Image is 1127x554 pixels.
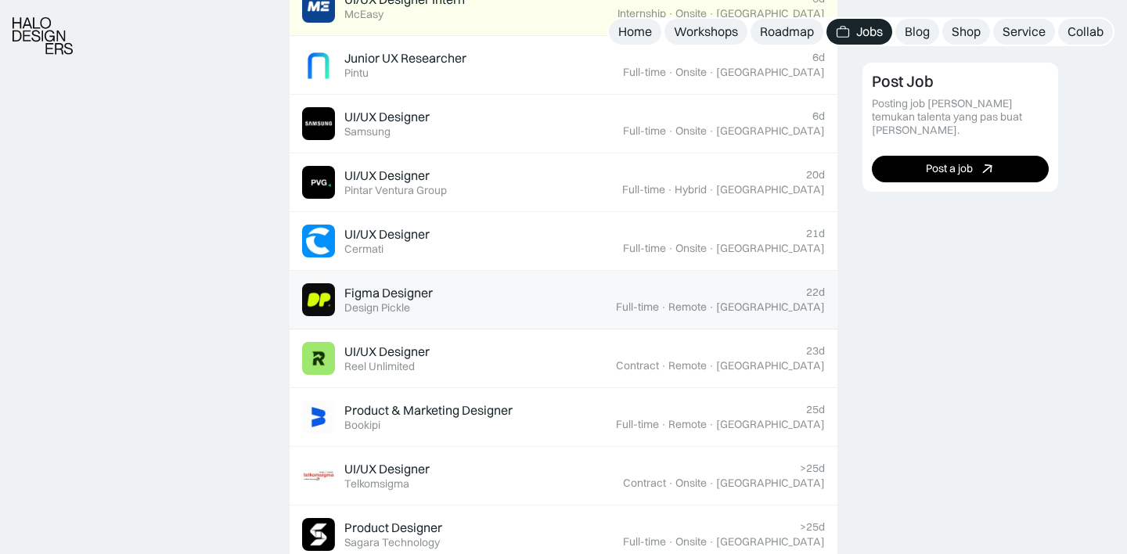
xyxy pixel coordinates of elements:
[344,477,409,491] div: Telkomsigma
[806,344,825,358] div: 23d
[344,50,466,67] div: Junior UX Researcher
[302,459,335,492] img: Job Image
[716,535,825,549] div: [GEOGRAPHIC_DATA]
[290,95,837,153] a: Job ImageUI/UX DesignerSamsung6dFull-time·Onsite·[GEOGRAPHIC_DATA]
[302,283,335,316] img: Job Image
[344,301,410,315] div: Design Pickle
[290,329,837,388] a: Job ImageUI/UX DesignerReel Unlimited23dContract·Remote·[GEOGRAPHIC_DATA]
[716,359,825,372] div: [GEOGRAPHIC_DATA]
[708,124,715,138] div: ·
[1058,19,1113,45] a: Collab
[344,8,383,21] div: McEasy
[895,19,939,45] a: Blog
[806,286,825,299] div: 22d
[302,225,335,257] img: Job Image
[716,183,825,196] div: [GEOGRAPHIC_DATA]
[675,66,707,79] div: Onsite
[344,125,391,138] div: Samsung
[661,300,667,314] div: ·
[716,477,825,490] div: [GEOGRAPHIC_DATA]
[290,271,837,329] a: Job ImageFigma DesignerDesign Pickle22dFull-time·Remote·[GEOGRAPHIC_DATA]
[993,19,1055,45] a: Service
[716,418,825,431] div: [GEOGRAPHIC_DATA]
[675,7,707,20] div: Onsite
[812,51,825,64] div: 6d
[826,19,892,45] a: Jobs
[668,418,707,431] div: Remote
[716,66,825,79] div: [GEOGRAPHIC_DATA]
[800,462,825,475] div: >25d
[675,535,707,549] div: Onsite
[708,7,715,20] div: ·
[623,535,666,549] div: Full-time
[708,418,715,431] div: ·
[344,419,380,432] div: Bookipi
[623,242,666,255] div: Full-time
[302,49,335,81] img: Job Image
[1068,23,1104,40] div: Collab
[716,7,825,20] div: [GEOGRAPHIC_DATA]
[344,226,430,243] div: UI/UX Designer
[661,359,667,372] div: ·
[716,300,825,314] div: [GEOGRAPHIC_DATA]
[290,36,837,95] a: Job ImageJunior UX ResearcherPintu6dFull-time·Onsite·[GEOGRAPHIC_DATA]
[708,359,715,372] div: ·
[290,153,837,212] a: Job ImageUI/UX DesignerPintar Ventura Group20dFull-time·Hybrid·[GEOGRAPHIC_DATA]
[661,418,667,431] div: ·
[716,124,825,138] div: [GEOGRAPHIC_DATA]
[812,110,825,123] div: 6d
[872,97,1049,136] div: Posting job [PERSON_NAME] temukan talenta yang pas buat [PERSON_NAME].
[344,109,430,125] div: UI/UX Designer
[800,520,825,534] div: >25d
[618,7,666,20] div: Internship
[344,285,433,301] div: Figma Designer
[760,23,814,40] div: Roadmap
[618,23,652,40] div: Home
[344,461,430,477] div: UI/UX Designer
[806,227,825,240] div: 21d
[622,183,665,196] div: Full-time
[675,183,707,196] div: Hybrid
[344,184,447,197] div: Pintar Ventura Group
[856,23,883,40] div: Jobs
[667,183,673,196] div: ·
[302,518,335,551] img: Job Image
[716,242,825,255] div: [GEOGRAPHIC_DATA]
[623,66,666,79] div: Full-time
[751,19,823,45] a: Roadmap
[344,67,369,80] div: Pintu
[872,155,1049,182] a: Post a job
[952,23,981,40] div: Shop
[668,477,674,490] div: ·
[708,535,715,549] div: ·
[616,418,659,431] div: Full-time
[668,242,674,255] div: ·
[616,359,659,372] div: Contract
[664,19,747,45] a: Workshops
[344,536,440,549] div: Sagara Technology
[344,344,430,360] div: UI/UX Designer
[302,342,335,375] img: Job Image
[905,23,930,40] div: Blog
[806,168,825,182] div: 20d
[302,107,335,140] img: Job Image
[344,167,430,184] div: UI/UX Designer
[616,300,659,314] div: Full-time
[344,402,513,419] div: Product & Marketing Designer
[708,66,715,79] div: ·
[675,124,707,138] div: Onsite
[708,242,715,255] div: ·
[623,124,666,138] div: Full-time
[302,401,335,433] img: Job Image
[609,19,661,45] a: Home
[302,166,335,199] img: Job Image
[290,447,837,505] a: Job ImageUI/UX DesignerTelkomsigma>25dContract·Onsite·[GEOGRAPHIC_DATA]
[675,477,707,490] div: Onsite
[344,243,383,256] div: Cermati
[708,300,715,314] div: ·
[872,72,934,91] div: Post Job
[668,66,674,79] div: ·
[668,124,674,138] div: ·
[344,520,442,536] div: Product Designer
[668,359,707,372] div: Remote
